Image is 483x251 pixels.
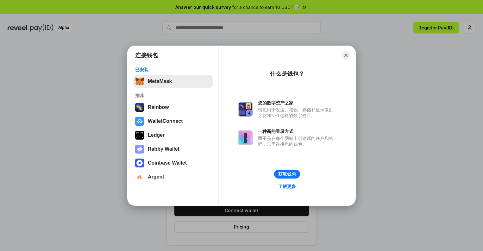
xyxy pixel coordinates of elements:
button: Argent [133,171,213,183]
img: svg+xml,%3Csvg%20width%3D%2228%22%20height%3D%2228%22%20viewBox%3D%220%200%2028%2028%22%20fill%3D... [135,159,144,167]
div: Coinbase Wallet [148,160,187,166]
img: svg+xml,%3Csvg%20xmlns%3D%22http%3A%2F%2Fwww.w3.org%2F2000%2Fsvg%22%20fill%3D%22none%22%20viewBox... [135,145,144,154]
div: 获取钱包 [278,171,296,177]
img: svg+xml,%3Csvg%20fill%3D%22none%22%20height%3D%2233%22%20viewBox%3D%220%200%2035%2033%22%20width%... [135,77,144,86]
div: 了解更多 [278,184,296,189]
div: 您的数字资产之家 [258,100,336,106]
button: Ledger [133,129,213,141]
div: MetaMask [148,78,172,84]
div: Rabby Wallet [148,146,179,152]
div: 一种新的登录方式 [258,129,336,134]
a: 了解更多 [274,182,300,191]
button: 获取钱包 [274,170,300,179]
h1: 连接钱包 [135,52,158,59]
div: 什么是钱包？ [270,70,304,78]
div: Ledger [148,132,165,138]
button: Coinbase Wallet [133,157,213,169]
div: 已安装 [135,67,211,72]
div: Argent [148,174,164,180]
div: 而不是在每个网站上创建新的账户和密码，只需连接您的钱包。 [258,135,336,147]
img: svg+xml,%3Csvg%20width%3D%2228%22%20height%3D%2228%22%20viewBox%3D%220%200%2028%2028%22%20fill%3D... [135,117,144,126]
img: svg+xml,%3Csvg%20width%3D%22120%22%20height%3D%22120%22%20viewBox%3D%220%200%20120%20120%22%20fil... [135,103,144,112]
button: Close [342,51,350,60]
button: MetaMask [133,75,213,88]
img: svg+xml,%3Csvg%20width%3D%2228%22%20height%3D%2228%22%20viewBox%3D%220%200%2028%2028%22%20fill%3D... [135,173,144,181]
div: WalletConnect [148,118,183,124]
img: svg+xml,%3Csvg%20xmlns%3D%22http%3A%2F%2Fwww.w3.org%2F2000%2Fsvg%22%20width%3D%2228%22%20height%3... [135,131,144,140]
div: Rainbow [148,104,169,110]
button: WalletConnect [133,115,213,128]
img: svg+xml,%3Csvg%20xmlns%3D%22http%3A%2F%2Fwww.w3.org%2F2000%2Fsvg%22%20fill%3D%22none%22%20viewBox... [238,102,253,117]
button: Rabby Wallet [133,143,213,155]
div: 推荐 [135,93,211,98]
button: Rainbow [133,101,213,114]
div: 钱包用于发送、接收、存储和显示像以太坊和NFT这样的数字资产。 [258,107,336,118]
img: svg+xml,%3Csvg%20xmlns%3D%22http%3A%2F%2Fwww.w3.org%2F2000%2Fsvg%22%20fill%3D%22none%22%20viewBox... [238,130,253,145]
